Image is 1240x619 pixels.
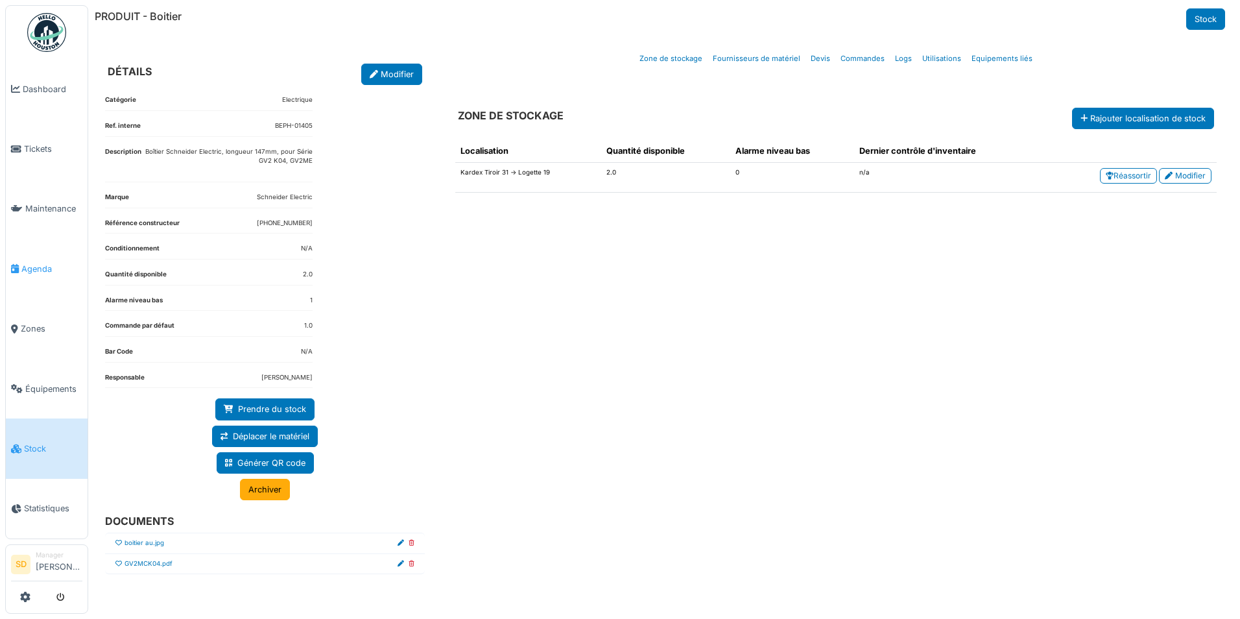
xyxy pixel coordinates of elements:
li: SD [11,555,30,574]
a: Commandes [835,43,890,74]
a: Archiver [240,479,290,500]
a: Réassortir [1100,168,1157,184]
a: Prendre du stock [215,398,315,420]
td: 0 [730,163,854,193]
th: Localisation [455,140,601,163]
a: Statistiques [6,479,88,539]
td: Kardex Tiroir 31 -> Logette 19 [455,163,601,193]
h6: PRODUIT - Boitier [95,10,182,23]
a: Tickets [6,119,88,178]
dd: N/A [301,347,313,357]
dt: Ref. interne [105,121,141,136]
th: Quantité disponible [601,140,731,163]
span: Zones [21,322,82,335]
a: Agenda [6,239,88,298]
dt: Quantité disponible [105,270,167,285]
p: Boîtier Schneider Electric, longueur 147mm, pour Série GV2 K04, GV2ME [141,147,313,166]
a: GV2MCK04.pdf [125,559,173,569]
h6: DÉTAILS [108,66,152,78]
dt: Responsable [105,373,145,388]
dd: 1.0 [304,321,313,331]
a: Devis [805,43,835,74]
a: Générer QR code [217,452,314,474]
th: Alarme niveau bas [730,140,854,163]
span: Stock [24,443,82,455]
dt: Catégorie [105,95,136,110]
dd: BEPH-01405 [275,121,313,131]
dt: Conditionnement [105,244,160,259]
a: Maintenance [6,179,88,239]
dd: Schneider Electric [257,193,313,202]
dt: Alarme niveau bas [105,296,163,311]
a: Déplacer le matériel [212,426,318,447]
a: Equipements liés [966,43,1038,74]
a: Stock [6,419,88,478]
span: Maintenance [25,202,82,215]
dt: Référence constructeur [105,219,180,234]
li: [PERSON_NAME] [36,550,82,578]
dt: Commande par défaut [105,321,174,336]
td: n/a [854,163,1039,193]
dt: Description [105,147,141,182]
dt: Marque [105,193,129,208]
span: translation missing: fr.bar_code [105,348,133,355]
a: boitier au.jpg [125,539,164,548]
dd: N/A [301,244,313,254]
div: Manager [36,550,82,560]
a: Équipements [6,359,88,419]
span: Agenda [21,263,82,275]
span: Statistiques [24,502,82,515]
h6: ZONE DE STOCKAGE [458,110,564,122]
td: 2.0 [601,163,731,193]
dd: [PHONE_NUMBER] [257,219,313,228]
a: Fournisseurs de matériel [708,43,805,74]
a: SD Manager[PERSON_NAME] [11,550,82,581]
dd: 1 [310,296,313,306]
dd: Electrique [282,95,313,105]
a: Utilisations [917,43,966,74]
a: Zones [6,299,88,359]
h6: DOCUMENTS [105,515,414,528]
a: Stock [1186,8,1225,30]
dd: [PERSON_NAME] [261,373,313,383]
a: Dashboard [6,59,88,119]
span: Tickets [24,143,82,155]
a: Zone de stockage [634,43,708,74]
span: Dashboard [23,83,82,95]
a: Logs [890,43,917,74]
th: Dernier contrôle d'inventaire [854,140,1039,163]
a: Modifier [1159,168,1211,184]
dd: 2.0 [303,270,313,280]
button: Rajouter localisation de stock [1072,108,1214,129]
img: Badge_color-CXgf-gQk.svg [27,13,66,52]
a: Modifier [361,64,422,85]
span: Équipements [25,383,82,395]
